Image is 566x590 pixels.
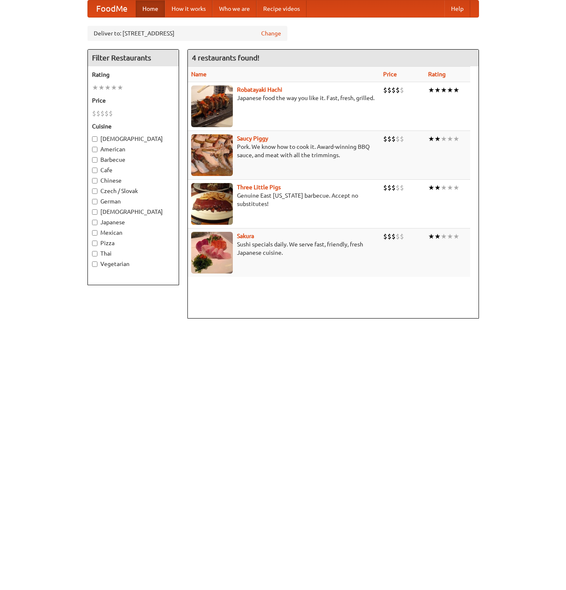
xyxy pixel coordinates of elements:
li: $ [400,183,404,192]
input: Czech / Slovak [92,188,97,194]
input: Mexican [92,230,97,236]
li: $ [387,232,391,241]
a: Sakura [237,233,254,239]
p: Pork. We know how to cook it. Award-winning BBQ sauce, and meat with all the trimmings. [191,143,377,159]
li: $ [396,134,400,143]
li: ★ [441,85,447,95]
a: Change [261,29,281,38]
li: $ [387,134,391,143]
input: [DEMOGRAPHIC_DATA] [92,209,97,215]
label: Pizza [92,239,175,247]
input: [DEMOGRAPHIC_DATA] [92,136,97,142]
li: $ [391,134,396,143]
li: ★ [434,232,441,241]
a: Robatayaki Hachi [237,86,282,93]
img: sakura.jpg [191,232,233,274]
img: robatayaki.jpg [191,85,233,127]
li: ★ [453,183,459,192]
a: Who we are [212,0,257,17]
li: $ [100,109,105,118]
a: Recipe videos [257,0,307,17]
li: $ [383,232,387,241]
li: ★ [428,183,434,192]
h4: Filter Restaurants [88,50,179,66]
label: Chinese [92,176,175,185]
li: ★ [447,232,453,241]
li: $ [391,85,396,95]
input: Cafe [92,168,97,173]
li: ★ [105,83,111,92]
a: Rating [428,71,446,78]
a: Price [383,71,397,78]
input: Chinese [92,178,97,183]
p: Sushi specials daily. We serve fast, friendly, fresh Japanese cuisine. [191,240,377,257]
img: littlepigs.jpg [191,183,233,225]
h5: Cuisine [92,122,175,131]
li: $ [383,134,387,143]
li: ★ [441,183,447,192]
div: Deliver to: [STREET_ADDRESS] [87,26,287,41]
li: ★ [111,83,117,92]
label: Mexican [92,228,175,237]
li: ★ [441,232,447,241]
li: ★ [428,85,434,95]
li: ★ [453,134,459,143]
label: Japanese [92,218,175,226]
li: $ [96,109,100,118]
li: $ [400,85,404,95]
li: ★ [434,134,441,143]
li: $ [396,183,400,192]
label: [DEMOGRAPHIC_DATA] [92,208,175,216]
li: ★ [434,183,441,192]
h5: Price [92,96,175,105]
li: ★ [447,85,453,95]
li: $ [105,109,109,118]
input: Vegetarian [92,261,97,267]
li: $ [396,85,400,95]
label: Thai [92,249,175,258]
p: Japanese food the way you like it. Fast, fresh, grilled. [191,94,377,102]
a: Three Little Pigs [237,184,281,191]
li: $ [387,183,391,192]
label: American [92,145,175,153]
li: ★ [98,83,105,92]
a: Help [444,0,470,17]
li: $ [387,85,391,95]
li: $ [396,232,400,241]
input: Thai [92,251,97,256]
a: Name [191,71,207,78]
a: Saucy Piggy [237,135,268,142]
label: Barbecue [92,156,175,164]
label: German [92,197,175,206]
a: Home [136,0,165,17]
li: ★ [92,83,98,92]
li: $ [400,232,404,241]
input: Pizza [92,241,97,246]
label: Czech / Slovak [92,187,175,195]
li: ★ [453,85,459,95]
li: $ [391,232,396,241]
label: Vegetarian [92,260,175,268]
li: ★ [447,183,453,192]
h5: Rating [92,70,175,79]
label: Cafe [92,166,175,174]
li: ★ [428,232,434,241]
input: Japanese [92,220,97,225]
label: [DEMOGRAPHIC_DATA] [92,135,175,143]
li: $ [109,109,113,118]
li: $ [400,134,404,143]
li: ★ [117,83,123,92]
li: ★ [434,85,441,95]
li: ★ [447,134,453,143]
ng-pluralize: 4 restaurants found! [192,54,259,62]
input: American [92,147,97,152]
img: saucy.jpg [191,134,233,176]
li: ★ [441,134,447,143]
li: $ [383,183,387,192]
li: $ [391,183,396,192]
li: $ [92,109,96,118]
